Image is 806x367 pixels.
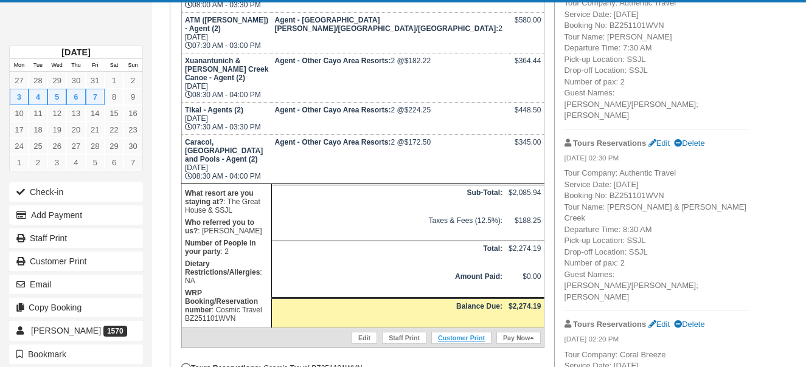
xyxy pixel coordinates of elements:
[29,72,47,89] a: 28
[47,105,66,122] a: 12
[86,72,105,89] a: 31
[10,89,29,105] a: 3
[10,105,29,122] a: 10
[86,138,105,154] a: 28
[185,289,258,314] strong: WRP Booking/Reservation number
[405,138,431,146] span: $172.50
[565,334,748,348] em: [DATE] 02:20 PM
[105,138,123,154] a: 29
[573,320,646,329] strong: Tours Reservations
[9,321,143,340] a: [PERSON_NAME] 1570
[29,122,47,138] a: 18
[185,258,268,287] p: : NA
[674,139,704,148] a: Delete
[9,252,143,271] a: Customer Print
[275,138,391,146] strong: Agent - Other Cayo Area Resorts
[9,205,143,225] button: Add Payment
[29,105,47,122] a: 11
[181,13,271,53] td: [DATE] 07:30 AM - 03:00 PM
[66,89,85,105] a: 6
[275,106,391,114] strong: Agent - Other Cayo Area Resorts
[9,275,143,294] button: Email
[29,138,47,154] a: 25
[31,326,101,335] span: [PERSON_NAME]
[9,228,143,248] a: Staff Print
[382,332,426,344] a: Staff Print
[123,122,142,138] a: 23
[10,72,29,89] a: 27
[105,105,123,122] a: 15
[505,213,544,241] td: $188.25
[61,47,90,57] strong: [DATE]
[185,259,260,276] strong: Dietary Restrictions/Allergies
[272,213,505,241] td: Taxes & Fees (12.5%):
[29,89,47,105] a: 4
[185,187,268,216] p: : The Great House & SSJL
[272,103,505,135] td: 2 @
[29,59,47,72] th: Tue
[86,89,105,105] a: 7
[66,72,85,89] a: 30
[185,57,268,82] strong: Xuanantunich & [PERSON_NAME] Creek Canoe - Agent (2)
[123,72,142,89] a: 2
[272,53,505,103] td: 2 @
[10,59,29,72] th: Mon
[123,138,142,154] a: 30
[47,122,66,138] a: 19
[10,154,29,171] a: 1
[86,122,105,138] a: 21
[272,185,505,213] th: Sub-Total:
[185,216,268,237] p: : [PERSON_NAME]
[181,53,271,103] td: [DATE] 08:30 AM - 04:00 PM
[9,182,143,202] button: Check-in
[86,154,105,171] a: 5
[123,59,142,72] th: Sun
[105,89,123,105] a: 8
[272,135,505,184] td: 2 @
[509,106,541,124] div: $448.50
[10,138,29,154] a: 24
[105,72,123,89] a: 1
[185,287,268,324] p: : Cosmic Travel BZ251101WVN
[66,122,85,138] a: 20
[185,237,268,258] p: : 2
[272,269,505,298] th: Amount Paid:
[185,189,254,206] strong: What resort are you staying at?
[66,154,85,171] a: 4
[105,122,123,138] a: 22
[509,138,541,156] div: $345.00
[29,154,47,171] a: 2
[648,139,670,148] a: Edit
[509,302,541,310] strong: $2,274.19
[86,59,105,72] th: Fri
[123,154,142,171] a: 7
[275,16,499,33] strong: Agent - San Pedro/Belize City/Caye Caulker
[185,218,254,235] strong: Who referred you to us?
[9,345,143,364] button: Bookmark
[47,59,66,72] th: Wed
[105,154,123,171] a: 6
[565,153,748,166] em: [DATE] 02:30 PM
[66,105,85,122] a: 13
[648,320,670,329] a: Edit
[103,326,127,337] span: 1570
[66,59,85,72] th: Thu
[123,105,142,122] a: 16
[185,138,263,163] strong: Caracol, [GEOGRAPHIC_DATA] and Pools - Agent (2)
[47,138,66,154] a: 26
[505,269,544,298] td: $0.00
[9,298,143,317] button: Copy Booking
[352,332,377,344] a: Edit
[496,332,541,344] a: Pay Now
[565,168,748,303] p: Tour Company: Authentic Travel Service Date: [DATE] Booking No: BZ251101WVN Tour Name: [PERSON_NA...
[674,320,704,329] a: Delete
[272,298,505,328] th: Balance Due:
[185,239,256,256] strong: Number of People in your party
[405,106,431,114] span: $224.25
[47,154,66,171] a: 3
[405,57,431,65] span: $182.22
[272,13,505,53] td: 2
[181,135,271,184] td: [DATE] 08:30 AM - 04:00 PM
[66,138,85,154] a: 27
[86,105,105,122] a: 14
